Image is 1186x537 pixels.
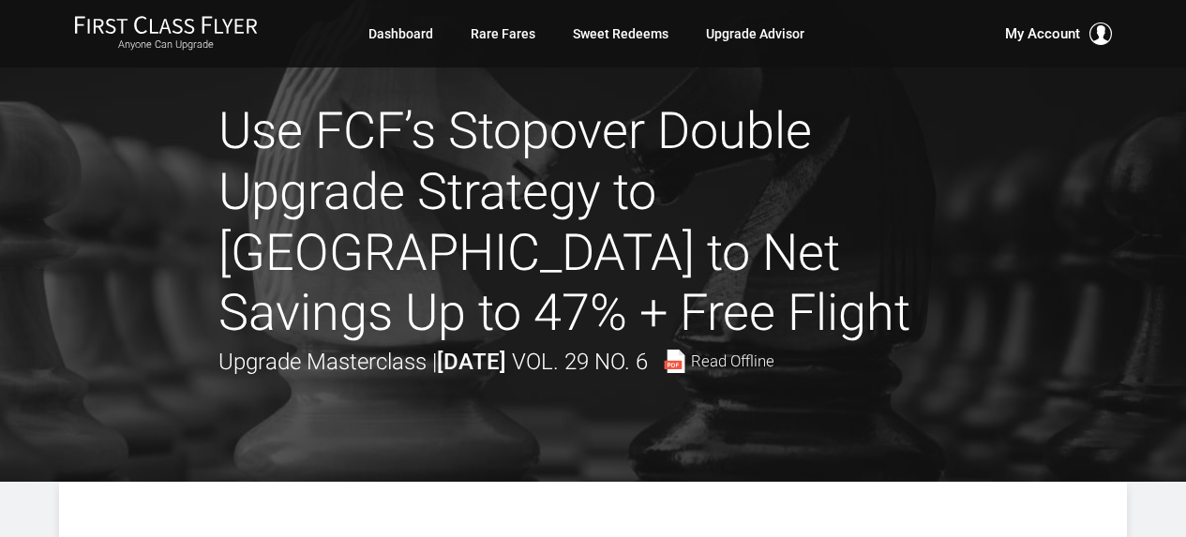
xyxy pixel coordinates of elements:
a: Read Offline [663,350,774,373]
a: First Class FlyerAnyone Can Upgrade [74,15,258,52]
img: pdf-file.svg [663,350,686,373]
span: My Account [1005,22,1080,45]
span: Read Offline [691,353,774,369]
span: Vol. 29 No. 6 [512,349,648,375]
button: My Account [1005,22,1112,45]
a: Dashboard [368,17,433,51]
img: First Class Flyer [74,15,258,35]
strong: [DATE] [437,349,506,375]
a: Sweet Redeems [573,17,668,51]
div: Upgrade Masterclass | [218,344,774,380]
a: Rare Fares [471,17,535,51]
h1: Use FCF’s Stopover Double Upgrade Strategy to [GEOGRAPHIC_DATA] to Net Savings Up to 47% + Free F... [218,101,968,344]
a: Upgrade Advisor [706,17,804,51]
small: Anyone Can Upgrade [74,38,258,52]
